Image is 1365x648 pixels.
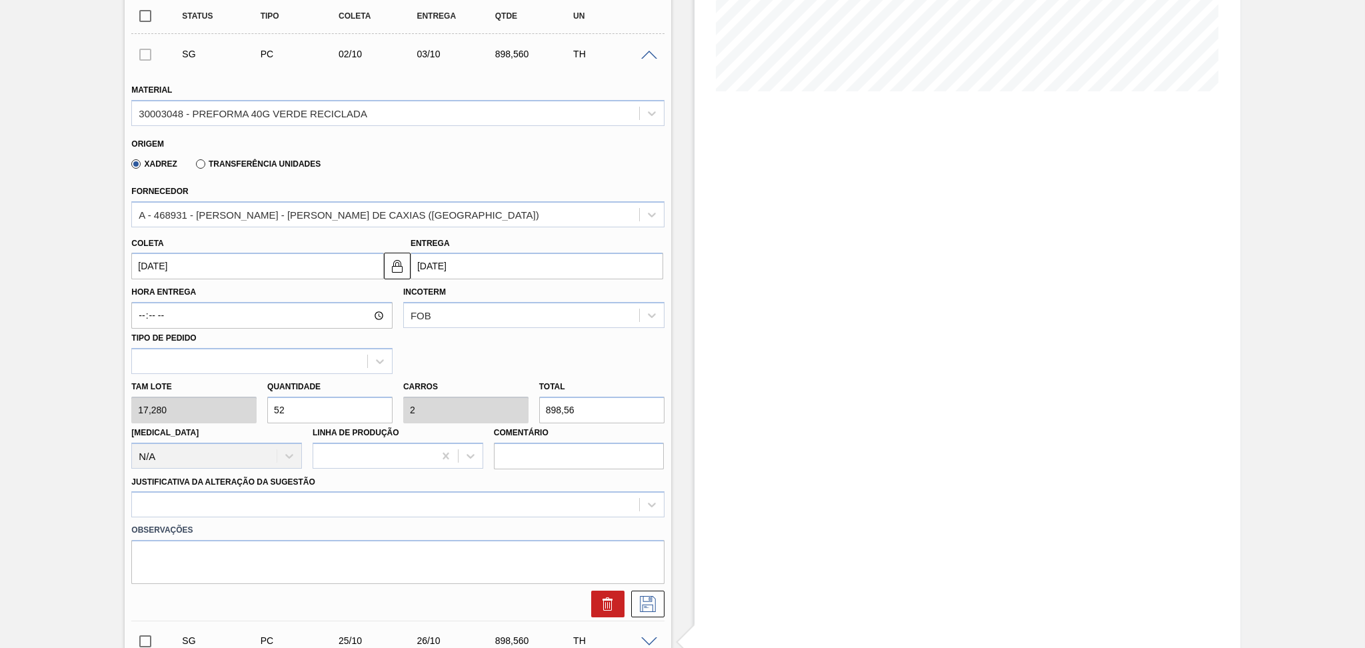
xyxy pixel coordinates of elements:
[267,382,321,391] label: Quantidade
[131,239,163,248] label: Coleta
[139,209,539,220] div: A - 468931 - [PERSON_NAME] - [PERSON_NAME] DE CAXIAS ([GEOGRAPHIC_DATA])
[625,591,665,617] div: Salvar Sugestão
[335,49,423,59] div: 02/10/2025
[131,253,384,279] input: dd/mm/yyyy
[257,11,345,21] div: Tipo
[413,49,501,59] div: 03/10/2025
[411,310,431,321] div: FOB
[131,85,172,95] label: Material
[179,49,267,59] div: Sugestão Criada
[131,428,199,437] label: [MEDICAL_DATA]
[570,49,658,59] div: TH
[585,591,625,617] div: Excluir Sugestão
[131,521,664,540] label: Observações
[570,635,658,646] div: TH
[131,333,196,343] label: Tipo de pedido
[179,635,267,646] div: Sugestão Criada
[131,377,257,397] label: Tam lote
[492,11,580,21] div: Qtde
[257,635,345,646] div: Pedido de Compra
[539,382,565,391] label: Total
[492,49,580,59] div: 898,560
[335,11,423,21] div: Coleta
[403,382,438,391] label: Carros
[494,423,665,443] label: Comentário
[411,239,450,248] label: Entrega
[384,253,411,279] button: locked
[131,477,315,487] label: Justificativa da Alteração da Sugestão
[257,49,345,59] div: Pedido de Compra
[570,11,658,21] div: UN
[335,635,423,646] div: 25/10/2025
[139,107,367,119] div: 30003048 - PREFORMA 40G VERDE RECICLADA
[413,635,501,646] div: 26/10/2025
[389,258,405,274] img: locked
[313,428,399,437] label: Linha de Produção
[196,159,321,169] label: Transferência Unidades
[131,139,164,149] label: Origem
[413,11,501,21] div: Entrega
[411,253,663,279] input: dd/mm/yyyy
[131,159,177,169] label: Xadrez
[492,635,580,646] div: 898,560
[403,287,446,297] label: Incoterm
[131,283,393,302] label: Hora Entrega
[179,11,267,21] div: Status
[131,187,188,196] label: Fornecedor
